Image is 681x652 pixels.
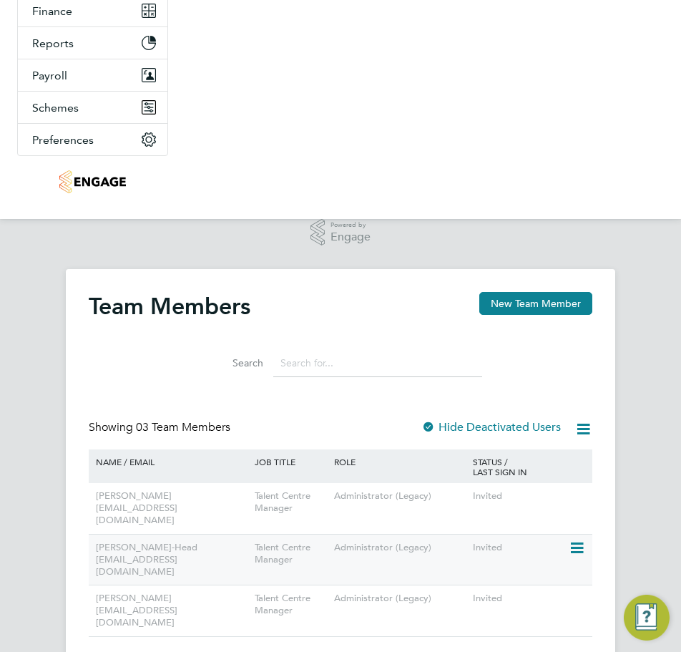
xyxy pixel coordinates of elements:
[330,483,469,510] div: Administrator (Legacy)
[273,349,482,377] input: Search for...
[330,219,371,231] span: Powered by
[136,420,230,434] span: 03 Team Members
[92,449,251,474] div: NAME / EMAIL
[32,37,74,50] span: Reports
[17,170,168,193] a: Go to home page
[310,219,371,246] a: Powered byEngage
[469,483,589,510] div: Invited
[18,27,167,59] button: Reports
[199,356,263,369] label: Search
[479,292,592,315] button: New Team Member
[18,59,167,91] button: Payroll
[32,133,94,147] span: Preferences
[18,124,167,155] button: Preferences
[330,231,371,243] span: Engage
[59,170,126,193] img: talentcentresms-logo-retina.png
[92,483,251,534] div: [PERSON_NAME] [EMAIL_ADDRESS][DOMAIN_NAME]
[92,585,251,636] div: [PERSON_NAME] [EMAIL_ADDRESS][DOMAIN_NAME]
[92,535,251,585] div: [PERSON_NAME]-Head [EMAIL_ADDRESS][DOMAIN_NAME]
[32,101,79,115] span: Schemes
[624,595,670,641] button: Engage Resource Center
[251,535,330,573] div: Talent Centre Manager
[469,449,589,484] div: STATUS / LAST SIGN IN
[469,535,569,561] div: Invited
[330,535,469,561] div: Administrator (Legacy)
[89,292,250,321] h2: Team Members
[18,92,167,123] button: Schemes
[469,585,589,612] div: Invited
[251,449,330,474] div: JOB TITLE
[330,449,469,474] div: ROLE
[32,69,67,82] span: Payroll
[330,585,469,612] div: Administrator (Legacy)
[251,585,330,624] div: Talent Centre Manager
[421,420,561,434] label: Hide Deactivated Users
[251,483,330,522] div: Talent Centre Manager
[32,4,72,18] span: Finance
[89,420,233,435] div: Showing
